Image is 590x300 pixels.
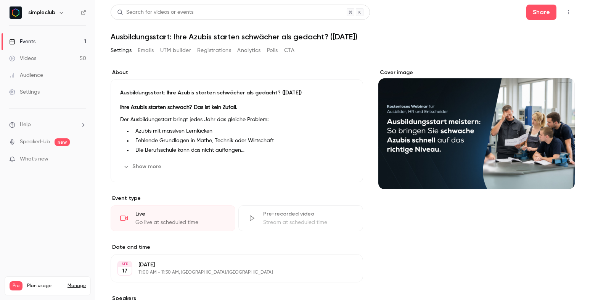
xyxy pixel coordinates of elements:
[20,155,48,163] span: What's new
[135,219,226,226] div: Go live at scheduled time
[9,88,40,96] div: Settings
[138,44,154,57] button: Emails
[68,283,86,289] a: Manage
[378,69,575,189] section: Cover image
[263,219,354,226] div: Stream at scheduled time
[197,44,231,57] button: Registrations
[118,261,132,267] div: SEP
[20,138,50,146] a: SpeakerHub
[111,195,363,202] p: Event type
[9,38,35,45] div: Events
[10,281,23,290] span: Pro
[111,243,363,251] label: Date and time
[10,6,22,19] img: simpleclub
[378,69,575,76] label: Cover image
[9,71,43,79] div: Audience
[160,44,191,57] button: UTM builder
[28,9,55,16] h6: simpleclub
[20,121,31,129] span: Help
[138,269,323,276] p: 11:00 AM - 11:30 AM, [GEOGRAPHIC_DATA]/[GEOGRAPHIC_DATA]
[132,137,354,145] li: Fehlende Grundlagen in Mathe, Technik oder Wirtschaft
[27,283,63,289] span: Plan usage
[111,44,132,57] button: Settings
[284,44,294,57] button: CTA
[132,146,354,154] li: Die Berufsschule kann das nicht auffangen
[238,205,363,231] div: Pre-recorded videoStream at scheduled time
[111,32,575,41] h1: Ausbildungsstart: Ihre Azubis starten schwächer als gedacht? ([DATE])
[132,127,354,135] li: Azubis mit massiven Lernlücken
[120,161,166,173] button: Show more
[237,44,261,57] button: Analytics
[263,210,354,218] div: Pre-recorded video
[526,5,556,20] button: Share
[138,261,323,269] p: [DATE]
[267,44,278,57] button: Polls
[120,89,354,97] p: Ausbildungsstart: Ihre Azubis starten schwächer als gedacht? ([DATE])
[120,115,354,124] p: Der Ausbildungsstart bringt jedes Jahr das gleiche Problem:
[117,8,193,16] div: Search for videos or events
[122,267,127,275] p: 17
[9,55,36,62] div: Videos
[135,210,226,218] div: Live
[111,69,363,76] label: About
[111,205,235,231] div: LiveGo live at scheduled time
[55,138,70,146] span: new
[120,105,237,110] strong: Ihre Azubis starten schwach? Das ist kein Zufall.
[77,156,86,163] iframe: Noticeable Trigger
[9,121,86,129] li: help-dropdown-opener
